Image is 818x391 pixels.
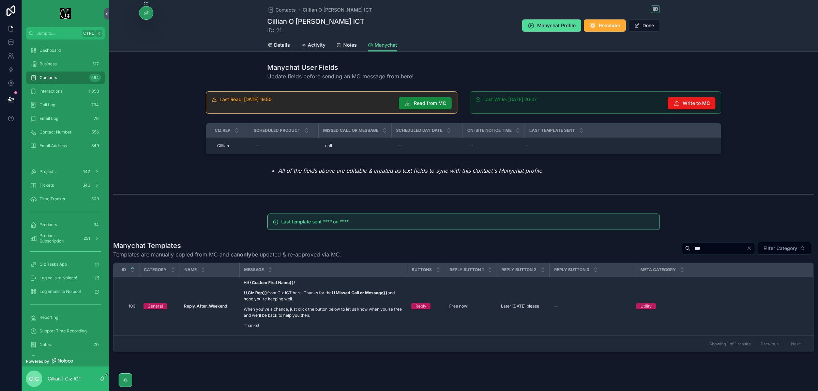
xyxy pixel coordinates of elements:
[301,39,325,52] a: Activity
[244,290,267,295] strong: {{Ciz Rep}}
[554,303,558,309] span: --
[40,61,57,67] span: Business
[40,102,55,108] span: Call Log
[746,246,755,251] button: Clear
[26,179,105,191] a: Tickets346
[92,341,101,349] div: 70
[89,195,101,203] div: 509
[308,42,325,48] span: Activity
[668,97,715,109] button: Write to MC
[81,168,92,176] div: 142
[501,267,536,272] span: Reply Button 2
[303,6,372,13] span: Cillian O [PERSON_NAME] ICT
[343,42,357,48] span: Notes
[368,39,397,52] a: Manychat
[332,290,388,295] strong: {{Missed Call or Message}}
[26,325,105,337] a: Support Time Recording
[248,280,294,285] strong: {{Custom First Name}}
[414,100,446,107] span: Read from MC
[584,19,626,32] button: Reminder
[529,128,575,133] span: Last Template Sent
[411,303,441,309] a: Reply
[122,267,126,272] span: ID
[522,19,581,32] button: Manychat Profile
[525,143,529,148] span: --
[40,143,67,148] span: Email Address
[81,234,92,243] div: 251
[26,58,105,70] a: Business517
[219,97,393,102] h5: Last Read: 31/08/2025 19:50
[184,303,236,309] a: Reply_After_Weekend
[267,26,364,34] span: ID: 21
[40,116,58,121] span: Email Log
[92,114,101,123] div: 70
[537,22,576,29] span: Manychat Profile
[267,6,296,13] a: Contacts
[26,72,105,84] a: Contacts564
[122,303,135,309] a: 103
[26,352,105,364] a: Reminders150
[40,196,66,202] span: Time Tracker
[244,290,403,302] p: from Ciz ICT here. Thanks for the and hope you're keeping well.
[267,39,290,52] a: Details
[501,303,546,309] a: Later [DATE] please
[267,17,364,26] h1: Cillian O [PERSON_NAME] ICT
[450,267,484,272] span: Reply Button 1
[40,262,67,267] span: Ciz Tasks App
[90,60,101,68] div: 517
[26,166,105,178] a: Projects142
[40,222,57,228] span: Products
[26,311,105,324] a: Reporting
[412,267,432,272] span: Buttons
[29,375,39,383] span: C|C
[26,258,105,270] a: Ciz Tasks App
[398,143,402,148] div: --
[40,275,77,281] span: Log calls to Noloco!
[40,342,51,347] span: Notes
[90,354,101,362] div: 150
[40,129,72,135] span: Contact Number
[336,39,357,52] a: Notes
[26,44,105,57] a: Dashboard
[113,241,342,250] h1: Manychat Templates
[449,303,493,309] a: Free now!
[26,85,105,97] a: Interactions1,053
[40,75,57,80] span: Contacts
[274,42,290,48] span: Details
[640,267,676,272] span: Meta Category
[267,72,414,80] span: Update fields before sending an MC message from here!
[554,303,632,309] a: --
[22,40,109,356] div: scrollable content
[40,183,54,188] span: Tickets
[87,87,101,95] div: 1,053
[240,251,252,258] strong: only
[483,97,662,102] h5: Last Write: 31/08/2025 20:07
[40,289,81,294] span: Log emails to Noloco!
[96,31,102,36] span: K
[323,128,378,133] span: Missed Call or Message
[26,140,105,152] a: Email Address349
[267,63,414,72] h1: Manychat User Fields
[415,303,426,309] div: Reply
[82,30,95,37] span: Ctrl
[244,306,403,318] p: When you've a chance, just click the button below to let us know when you're free and we'll be ba...
[709,341,751,347] span: Showing 1 of 1 results
[89,101,101,109] div: 794
[244,323,403,329] p: Thanks!
[40,233,79,244] span: Product Subscription
[325,143,332,148] span: call
[26,219,105,231] a: Products34
[148,303,163,309] div: General
[278,167,542,174] em: All of the fields above are editable & created as text fields to sync with this Contact's Manycha...
[26,285,105,298] a: Log emails to Noloco!
[449,303,468,309] span: Free now!
[22,356,109,366] a: Powered by
[399,97,452,109] button: Read from MC
[215,128,230,133] span: CIz Rep
[26,359,49,364] span: Powered by
[396,128,442,133] span: Scheduled Day Date
[599,22,620,29] span: Reminder
[26,339,105,351] a: Notes70
[40,315,58,320] span: Reporting
[113,250,342,259] span: Templates are manually copied from MC and can be updated & re-approved via MC.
